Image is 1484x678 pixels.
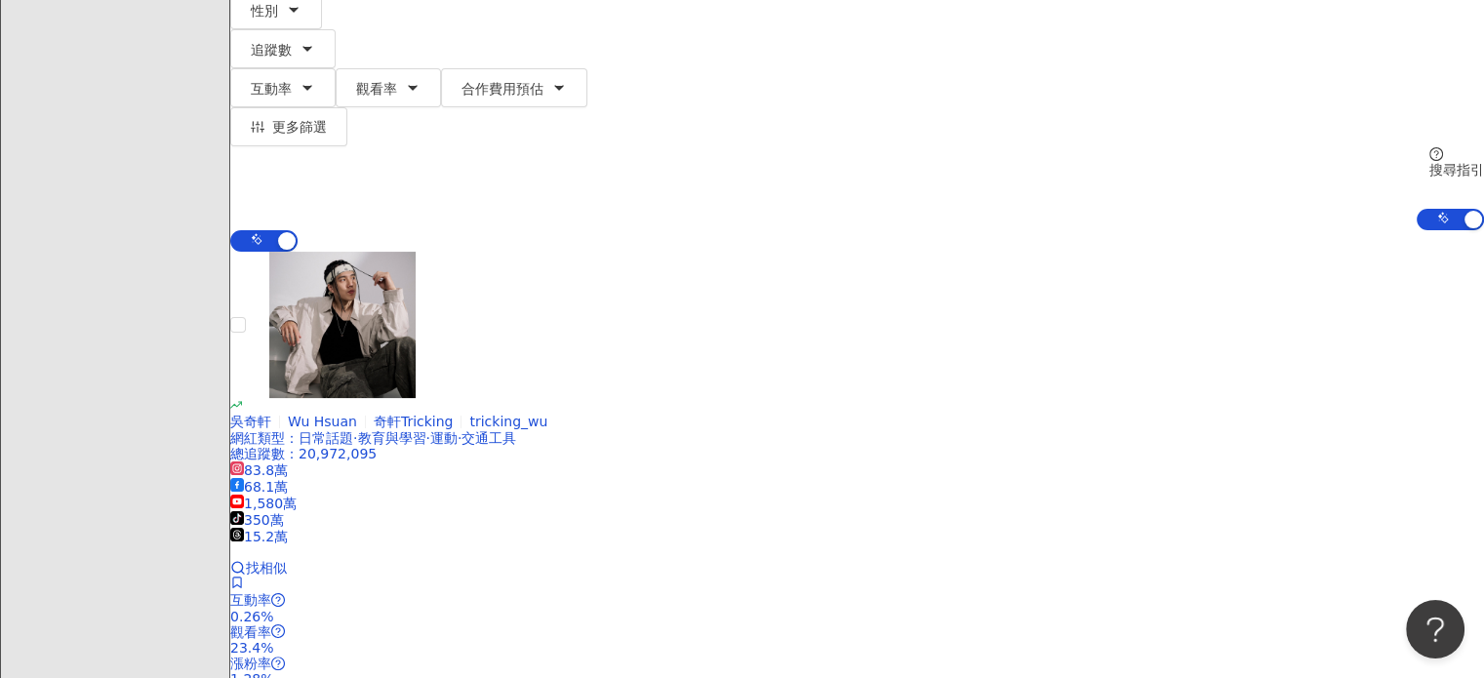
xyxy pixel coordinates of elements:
[230,430,1484,446] div: 網紅類型 ：
[461,430,516,446] span: 交通工具
[246,560,287,576] span: 找相似
[458,430,461,446] span: ·
[353,430,357,446] span: ·
[230,107,347,146] button: 更多篩選
[251,3,278,19] span: 性別
[288,414,357,429] span: Wu Hsuan
[230,609,1484,624] div: 0.26%
[230,656,271,671] span: 漲粉率
[230,68,336,107] button: 互動率
[425,430,429,446] span: ·
[271,593,285,607] span: question-circle
[230,414,271,429] span: 吳奇軒
[230,462,288,478] span: 83.8萬
[272,119,327,135] span: 更多篩選
[230,560,287,576] a: 找相似
[230,496,297,511] span: 1,580萬
[230,529,288,544] span: 15.2萬
[271,624,285,638] span: question-circle
[461,81,543,97] span: 合作費用預估
[230,479,288,495] span: 68.1萬
[251,81,292,97] span: 互動率
[430,430,458,446] span: 運動
[230,446,1484,461] div: 總追蹤數 ： 20,972,095
[356,81,397,97] span: 觀看率
[1406,600,1464,658] iframe: Help Scout Beacon - Open
[271,657,285,670] span: question-circle
[357,430,425,446] span: 教育與學習
[441,68,587,107] button: 合作費用預估
[374,414,454,429] span: 奇軒Tricking
[230,592,271,608] span: 互動率
[251,42,292,58] span: 追蹤數
[269,252,416,398] img: KOL Avatar
[230,640,1484,656] div: 23.4%
[230,29,336,68] button: 追蹤數
[1429,162,1484,178] div: 搜尋指引
[230,624,271,640] span: 觀看率
[299,430,353,446] span: 日常話題
[336,68,441,107] button: 觀看率
[1429,147,1443,161] span: question-circle
[469,414,547,429] span: tricking_wu
[230,512,284,528] span: 350萬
